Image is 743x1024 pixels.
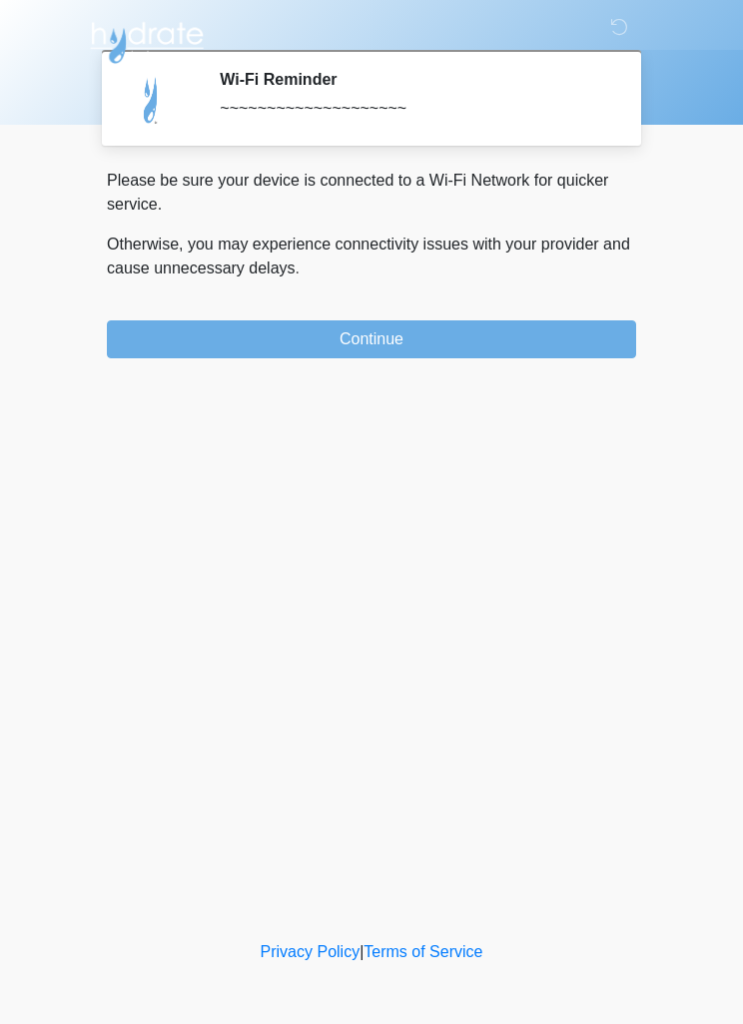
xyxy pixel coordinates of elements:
[220,97,606,121] div: ~~~~~~~~~~~~~~~~~~~~
[107,169,636,217] p: Please be sure your device is connected to a Wi-Fi Network for quicker service.
[107,233,636,280] p: Otherwise, you may experience connectivity issues with your provider and cause unnecessary delays
[296,259,300,276] span: .
[360,943,364,960] a: |
[261,943,361,960] a: Privacy Policy
[364,943,482,960] a: Terms of Service
[87,15,207,65] img: Hydrate IV Bar - Scottsdale Logo
[122,70,182,130] img: Agent Avatar
[107,320,636,358] button: Continue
